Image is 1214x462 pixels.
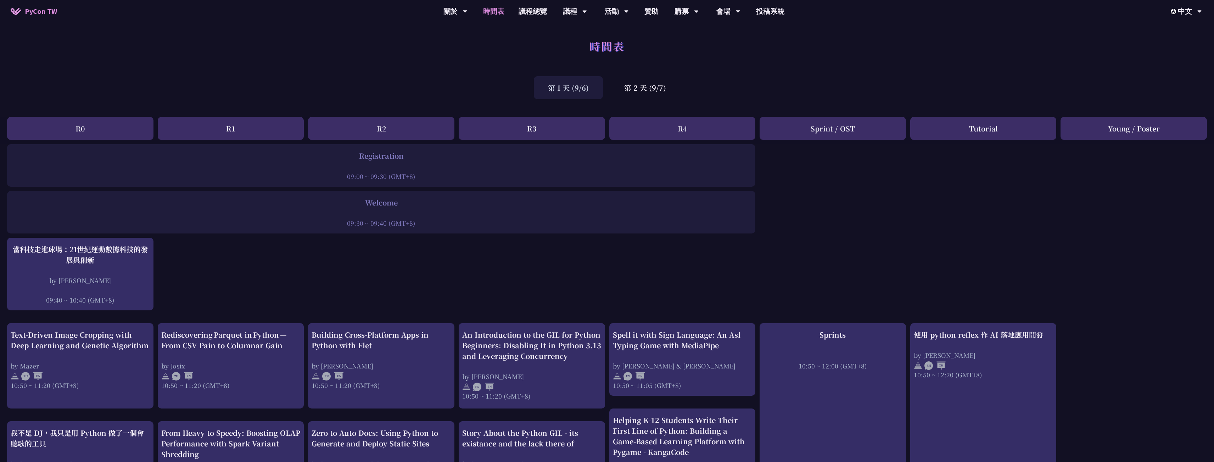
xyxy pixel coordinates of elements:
img: ZHEN.371966e.svg [172,372,193,381]
img: svg+xml;base64,PHN2ZyB4bWxucz0iaHR0cDovL3d3dy53My5vcmcvMjAwMC9zdmciIHdpZHRoPSIyNCIgaGVpZ2h0PSIyNC... [462,383,471,391]
img: Home icon of PyCon TW 2025 [11,8,21,15]
div: 10:50 ~ 12:20 (GMT+8) [914,370,1053,379]
img: Locale Icon [1171,9,1178,14]
div: Sprint / OST [760,117,906,140]
div: R4 [609,117,756,140]
img: ZHEN.371966e.svg [21,372,43,381]
div: 當科技走進球場：21世紀運動數據科技的發展與創新 [11,244,150,265]
div: 10:50 ~ 11:05 (GMT+8) [613,381,752,390]
div: 10:50 ~ 11:20 (GMT+8) [312,381,451,390]
div: 使用 python reflex 作 AI 落地應用開發 [914,329,1053,340]
div: Story About the Python GIL - its existance and the lack there of [462,428,602,449]
a: Rediscovering Parquet in Python — From CSV Pain to Columnar Gain by Josix 10:50 ~ 11:20 (GMT+8) [161,329,301,402]
a: 當科技走進球場：21世紀運動數據科技的發展與創新 by [PERSON_NAME] 09:40 ~ 10:40 (GMT+8) [11,244,150,304]
div: 我不是 DJ，我只是用 Python 做了一個會聽歌的工具 [11,428,150,449]
div: 09:30 ~ 09:40 (GMT+8) [11,219,752,227]
div: Welcome [11,197,752,208]
div: Spell it with Sign Language: An Asl Typing Game with MediaPipe [613,329,752,351]
img: svg+xml;base64,PHN2ZyB4bWxucz0iaHR0cDovL3d3dy53My5vcmcvMjAwMC9zdmciIHdpZHRoPSIyNCIgaGVpZ2h0PSIyNC... [161,372,170,381]
div: An Introduction to the GIL for Python Beginners: Disabling It in Python 3.13 and Leveraging Concu... [462,329,602,361]
div: by [PERSON_NAME] & [PERSON_NAME] [613,361,752,370]
img: svg+xml;base64,PHN2ZyB4bWxucz0iaHR0cDovL3d3dy53My5vcmcvMjAwMC9zdmciIHdpZHRoPSIyNCIgaGVpZ2h0PSIyNC... [11,372,19,381]
div: 10:50 ~ 11:20 (GMT+8) [11,381,150,390]
div: R1 [158,117,304,140]
div: Tutorial [910,117,1057,140]
div: by Mazer [11,361,150,370]
div: 10:50 ~ 11:20 (GMT+8) [161,381,301,390]
div: Registration [11,151,752,161]
div: Rediscovering Parquet in Python — From CSV Pain to Columnar Gain [161,329,301,351]
div: 第 2 天 (9/7) [610,76,680,99]
div: R3 [459,117,605,140]
div: R2 [308,117,454,140]
a: An Introduction to the GIL for Python Beginners: Disabling It in Python 3.13 and Leveraging Concu... [462,329,602,402]
div: 10:50 ~ 11:20 (GMT+8) [462,391,602,400]
a: PyCon TW [4,2,64,20]
div: 第 1 天 (9/6) [534,76,603,99]
div: Building Cross-Platform Apps in Python with Flet [312,329,451,351]
img: svg+xml;base64,PHN2ZyB4bWxucz0iaHR0cDovL3d3dy53My5vcmcvMjAwMC9zdmciIHdpZHRoPSIyNCIgaGVpZ2h0PSIyNC... [312,372,320,381]
div: by [PERSON_NAME] [312,361,451,370]
a: Text-Driven Image Cropping with Deep Learning and Genetic Algorithm by Mazer 10:50 ~ 11:20 (GMT+8) [11,329,150,402]
div: by [PERSON_NAME] [11,276,150,285]
a: Spell it with Sign Language: An Asl Typing Game with MediaPipe by [PERSON_NAME] & [PERSON_NAME] 1... [613,329,752,390]
div: Zero to Auto Docs: Using Python to Generate and Deploy Static Sites [312,428,451,449]
div: by [PERSON_NAME] [462,372,602,381]
div: by Josix [161,361,301,370]
div: 10:50 ~ 12:00 (GMT+8) [763,361,902,370]
a: Building Cross-Platform Apps in Python with Flet by [PERSON_NAME] 10:50 ~ 11:20 (GMT+8) [312,329,451,402]
div: Text-Driven Image Cropping with Deep Learning and Genetic Algorithm [11,329,150,351]
h1: 時間表 [589,35,625,57]
img: ENEN.5a408d1.svg [322,372,343,381]
div: 09:40 ~ 10:40 (GMT+8) [11,295,150,304]
img: ENEN.5a408d1.svg [623,372,645,381]
img: svg+xml;base64,PHN2ZyB4bWxucz0iaHR0cDovL3d3dy53My5vcmcvMjAwMC9zdmciIHdpZHRoPSIyNCIgaGVpZ2h0PSIyNC... [613,372,621,381]
div: Young / Poster [1061,117,1207,140]
div: From Heavy to Speedy: Boosting OLAP Performance with Spark Variant Shredding [161,428,301,460]
img: ZHZH.38617ef.svg [924,361,946,370]
div: by [PERSON_NAME] [914,351,1053,360]
div: Helping K-12 Students Write Their First Line of Python: Building a Game-Based Learning Platform w... [613,415,752,457]
span: PyCon TW [25,6,57,17]
div: Sprints [763,329,902,340]
img: ENEN.5a408d1.svg [473,383,494,391]
div: R0 [7,117,153,140]
img: svg+xml;base64,PHN2ZyB4bWxucz0iaHR0cDovL3d3dy53My5vcmcvMjAwMC9zdmciIHdpZHRoPSIyNCIgaGVpZ2h0PSIyNC... [914,361,922,370]
div: 09:00 ~ 09:30 (GMT+8) [11,172,752,181]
